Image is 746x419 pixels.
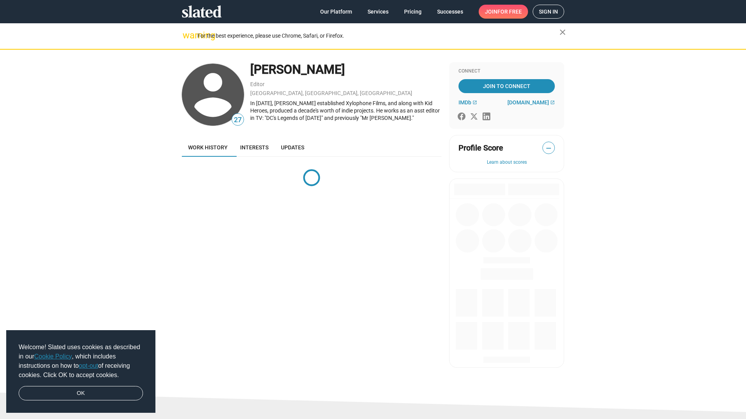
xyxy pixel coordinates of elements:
span: [DOMAIN_NAME] [507,99,549,106]
span: Join To Connect [460,79,553,93]
a: Our Platform [314,5,358,19]
span: Updates [281,144,304,151]
mat-icon: open_in_new [550,100,555,105]
a: Successes [431,5,469,19]
span: Pricing [404,5,422,19]
span: Welcome! Slated uses cookies as described in our , which includes instructions on how to of recei... [19,343,143,380]
a: dismiss cookie message [19,386,143,401]
mat-icon: open_in_new [472,100,477,105]
span: Services [368,5,389,19]
span: Work history [188,144,228,151]
a: Updates [275,138,310,157]
span: IMDb [458,99,471,106]
span: 27 [232,115,244,125]
span: Sign in [539,5,558,18]
span: Our Platform [320,5,352,19]
a: Pricing [398,5,428,19]
div: [PERSON_NAME] [250,61,441,78]
span: for free [497,5,522,19]
a: opt-out [79,362,98,369]
a: Work history [182,138,234,157]
a: Sign in [533,5,564,19]
mat-icon: close [558,28,567,37]
span: Successes [437,5,463,19]
div: In [DATE], [PERSON_NAME] established Xylophone Films, and along with Kid Heroes, produced a decad... [250,100,441,121]
a: Joinfor free [479,5,528,19]
a: Join To Connect [458,79,555,93]
div: cookieconsent [6,330,155,413]
a: [GEOGRAPHIC_DATA], [GEOGRAPHIC_DATA], [GEOGRAPHIC_DATA] [250,90,412,96]
mat-icon: warning [183,31,192,40]
a: [DOMAIN_NAME] [507,99,555,106]
div: For the best experience, please use Chrome, Safari, or Firefox. [197,31,559,41]
div: Connect [458,68,555,74]
span: — [543,143,554,153]
span: Join [485,5,522,19]
a: IMDb [458,99,477,106]
a: Cookie Policy [34,353,72,360]
a: Services [361,5,395,19]
a: Editor [250,81,265,87]
a: Interests [234,138,275,157]
button: Learn about scores [458,159,555,166]
span: Profile Score [458,143,503,153]
span: Interests [240,144,268,151]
